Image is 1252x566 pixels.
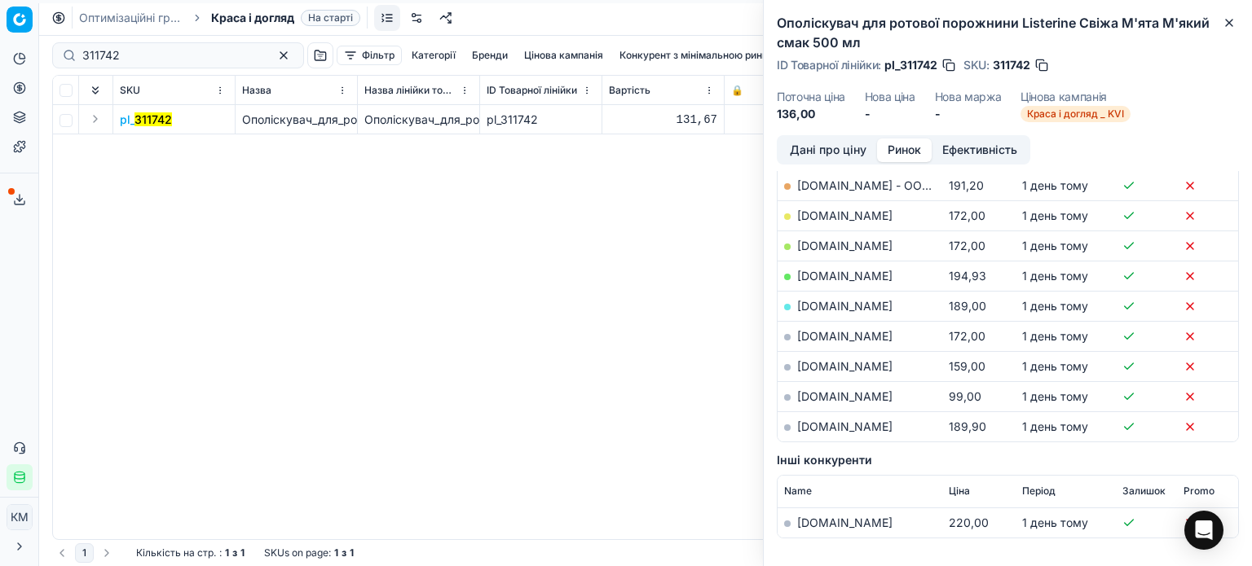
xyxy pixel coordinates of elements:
[134,112,172,126] mark: 311742
[1022,359,1088,373] span: 1 день тому
[797,359,893,373] a: [DOMAIN_NAME]
[518,46,610,65] button: Цінова кампанія
[1022,208,1088,222] span: 1 день тому
[613,46,830,65] button: Конкурент з мінімальною ринковою ціною
[242,84,271,97] span: Назва
[1021,106,1131,122] span: Краса і догляд _ KVI
[797,389,893,403] a: [DOMAIN_NAME]
[731,84,743,97] span: 🔒
[865,91,915,103] dt: Нова ціна
[1022,485,1056,498] span: Період
[120,112,172,128] button: pl_311742
[877,138,932,162] button: Ринок
[1022,516,1088,529] span: 1 день тому
[86,81,105,100] button: Expand all
[1022,178,1088,192] span: 1 день тому
[797,239,893,252] a: [DOMAIN_NAME]
[797,329,893,343] a: [DOMAIN_NAME]
[1184,511,1223,550] div: Open Intercom Messenger
[86,109,105,129] button: Expand
[7,505,32,529] span: КM
[301,10,360,26] span: На старті
[993,57,1030,73] span: 311742
[884,57,937,73] span: pl_311742
[779,138,877,162] button: Дані про ціну
[136,546,245,559] div: :
[609,112,717,128] div: 131,67
[949,239,985,252] span: 172,00
[935,91,1002,103] dt: Нова маржа
[334,546,338,559] strong: 1
[232,546,237,559] strong: з
[136,546,216,559] span: Кількість на стр.
[75,543,94,563] button: 1
[1122,485,1166,498] span: Залишок
[797,208,893,222] a: [DOMAIN_NAME]
[465,46,514,65] button: Бренди
[949,269,986,283] span: 194,93
[949,389,981,403] span: 99,00
[52,543,72,563] button: Go to previous page
[777,106,845,122] dd: 136,00
[949,299,986,313] span: 189,00
[79,10,183,26] a: Оптимізаційні групи
[949,178,984,192] span: 191,20
[364,84,456,97] span: Назва лінійки товарів
[1022,329,1088,343] span: 1 день тому
[487,112,595,128] div: pl_311742
[79,10,360,26] nav: breadcrumb
[797,516,893,529] a: [DOMAIN_NAME]
[120,84,140,97] span: SKU
[797,269,893,283] a: [DOMAIN_NAME]
[797,419,893,433] a: [DOMAIN_NAME]
[609,84,650,97] span: Вартість
[797,178,1012,192] a: [DOMAIN_NAME] - ООО «Эпицентр К»
[777,59,881,71] span: ID Товарної лінійки :
[949,485,970,498] span: Ціна
[1022,239,1088,252] span: 1 день тому
[949,516,989,529] span: 220,00
[1022,419,1088,433] span: 1 день тому
[1022,389,1088,403] span: 1 день тому
[865,106,915,122] dd: -
[949,208,985,222] span: 172,00
[405,46,462,65] button: Категорії
[777,452,1239,468] h5: Інші конкуренти
[211,10,294,26] span: Краса і догляд
[935,106,1002,122] dd: -
[777,13,1239,52] h2: Ополіскувач для ротової порожнини Listerine Свіжа М'ята М'який смак 500 мл
[242,112,699,126] span: Ополіскувач_для_ротової_порожнини_Listerine_Свіжа_М'ята_М'який_смак_500_мл
[7,504,33,530] button: КM
[932,138,1028,162] button: Ефективність
[1022,299,1088,313] span: 1 день тому
[337,46,402,65] button: Фільтр
[949,359,985,373] span: 159,00
[350,546,354,559] strong: 1
[364,112,473,128] div: Ополіскувач_для_ротової_порожнини_Listerine_Свіжа_М'ята_М'який_смак_500_мл
[1022,269,1088,283] span: 1 день тому
[487,84,577,97] span: ID Товарної лінійки
[120,112,172,128] span: pl_
[1021,91,1131,103] dt: Цінова кампанія
[784,485,812,498] span: Name
[1184,485,1215,498] span: Promo
[949,419,986,433] span: 189,90
[225,546,229,559] strong: 1
[342,546,346,559] strong: з
[777,91,845,103] dt: Поточна ціна
[963,59,990,71] span: SKU :
[211,10,360,26] span: Краса і доглядНа старті
[97,543,117,563] button: Go to next page
[82,47,261,64] input: Пошук по SKU або назві
[949,329,985,343] span: 172,00
[240,546,245,559] strong: 1
[52,543,117,563] nav: pagination
[264,546,331,559] span: SKUs on page :
[797,299,893,313] a: [DOMAIN_NAME]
